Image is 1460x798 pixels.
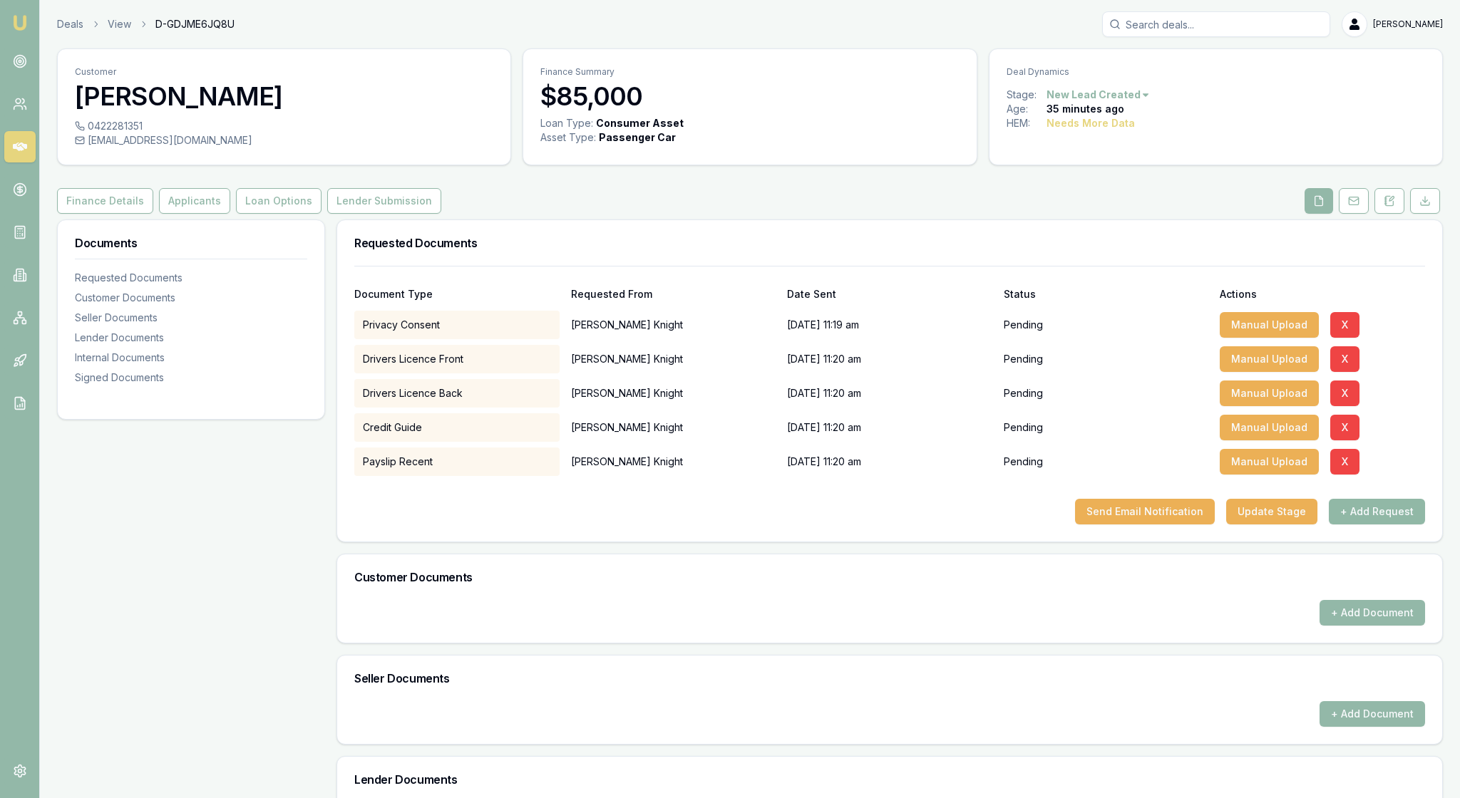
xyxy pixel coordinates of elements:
a: Lender Submission [324,188,444,214]
h3: Lender Documents [354,774,1425,785]
button: X [1330,380,1359,406]
h3: $85,000 [540,82,959,110]
span: D-GDJME6JQ8U [155,17,235,31]
button: Finance Details [57,188,153,214]
button: X [1330,449,1359,475]
div: Customer Documents [75,291,307,305]
p: [PERSON_NAME] Knight [571,447,776,476]
div: Document Type [354,289,560,299]
button: Send Email Notification [1075,499,1215,524]
div: Requested Documents [75,271,307,285]
div: HEM: [1007,116,1047,130]
button: Manual Upload [1220,380,1319,406]
a: Applicants [156,188,233,214]
p: Pending [1004,318,1043,332]
button: Manual Upload [1220,449,1319,475]
div: Asset Type : [540,130,596,145]
button: + Add Request [1329,499,1425,524]
p: Pending [1004,352,1043,366]
div: [DATE] 11:19 am [787,311,992,339]
button: + Add Document [1320,701,1425,727]
div: Date Sent [787,289,992,299]
img: emu-icon-u.png [11,14,29,31]
h3: Customer Documents [354,571,1425,583]
a: Loan Options [233,188,324,214]
h3: Requested Documents [354,237,1425,249]
div: Drivers Licence Front [354,345,560,373]
div: Payslip Recent [354,447,560,476]
p: [PERSON_NAME] Knight [571,345,776,373]
p: [PERSON_NAME] Knight [571,379,776,408]
button: X [1330,346,1359,372]
button: Lender Submission [327,188,441,214]
h3: Seller Documents [354,673,1425,684]
div: Age: [1007,102,1047,116]
div: Seller Documents [75,311,307,325]
div: Requested From [571,289,776,299]
div: [DATE] 11:20 am [787,447,992,476]
input: Search deals [1102,11,1330,37]
div: Credit Guide [354,413,560,442]
div: 0422281351 [75,119,493,133]
div: 35 minutes ago [1047,102,1124,116]
div: Passenger Car [599,130,676,145]
a: Finance Details [57,188,156,214]
div: Drivers Licence Back [354,379,560,408]
div: [DATE] 11:20 am [787,345,992,373]
div: Signed Documents [75,370,307,385]
div: Consumer Asset [596,116,684,130]
a: View [108,17,131,31]
button: Manual Upload [1220,415,1319,440]
div: Stage: [1007,88,1047,102]
div: [EMAIL_ADDRESS][DOMAIN_NAME] [75,133,493,147]
p: Pending [1004,455,1043,469]
p: [PERSON_NAME] Knight [571,311,776,339]
h3: Documents [75,237,307,249]
h3: [PERSON_NAME] [75,82,493,110]
p: [PERSON_NAME] Knight [571,413,776,442]
button: New Lead Created [1047,88,1151,102]
div: Status [1004,289,1209,299]
div: [DATE] 11:20 am [787,413,992,442]
nav: breadcrumb [57,17,235,31]
div: Loan Type: [540,116,593,130]
button: Manual Upload [1220,346,1319,372]
a: Deals [57,17,83,31]
div: Actions [1220,289,1425,299]
button: X [1330,415,1359,440]
div: Privacy Consent [354,311,560,339]
button: + Add Document [1320,600,1425,626]
button: Applicants [159,188,230,214]
div: [DATE] 11:20 am [787,379,992,408]
button: Loan Options [236,188,322,214]
button: X [1330,312,1359,338]
span: [PERSON_NAME] [1373,19,1443,30]
p: Customer [75,66,493,78]
p: Pending [1004,420,1043,435]
p: Pending [1004,386,1043,400]
button: Update Stage [1226,499,1317,524]
button: Manual Upload [1220,312,1319,338]
div: Internal Documents [75,351,307,365]
div: Needs More Data [1047,116,1135,130]
p: Deal Dynamics [1007,66,1425,78]
div: Lender Documents [75,331,307,345]
p: Finance Summary [540,66,959,78]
